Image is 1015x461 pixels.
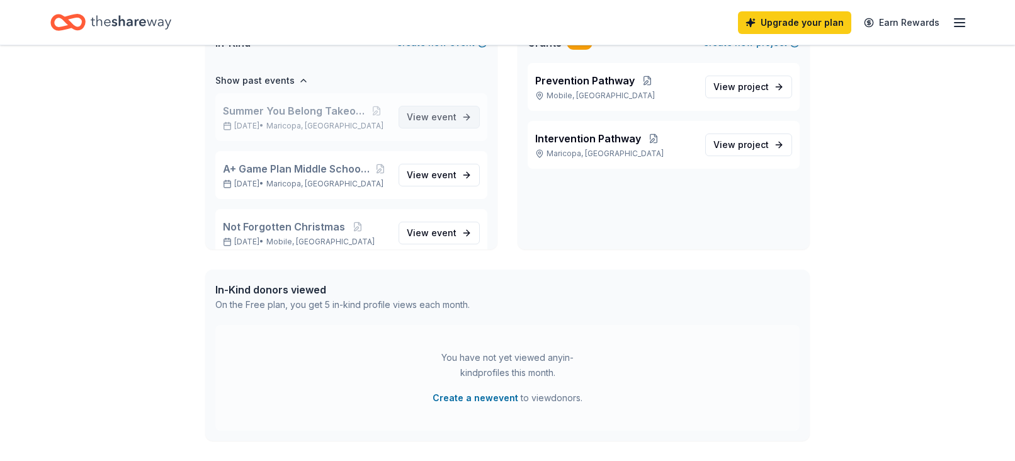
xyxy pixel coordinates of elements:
span: event [431,227,456,238]
span: event [431,169,456,180]
span: to view donors . [433,390,582,406]
span: Maricopa, [GEOGRAPHIC_DATA] [266,121,383,131]
a: View event [399,106,480,128]
div: You have not yet viewed any in-kind profiles this month. [429,350,586,380]
a: View event [399,164,480,186]
span: event [431,111,456,122]
div: On the Free plan, you get 5 in-kind profile views each month. [215,297,470,312]
button: Create a newevent [433,390,518,406]
span: View [713,79,769,94]
h4: Show past events [215,73,295,88]
a: Upgrade your plan [738,11,851,34]
span: A+ Game Plan Middle School Boys Graduation [223,161,372,176]
div: In-Kind donors viewed [215,282,470,297]
a: Earn Rewards [856,11,947,34]
p: [DATE] • [223,121,388,131]
span: project [738,139,769,150]
span: Mobile, [GEOGRAPHIC_DATA] [266,237,375,247]
span: project [738,81,769,92]
a: View event [399,222,480,244]
span: View [407,110,456,125]
p: [DATE] • [223,179,388,189]
p: [DATE] • [223,237,388,247]
span: Maricopa, [GEOGRAPHIC_DATA] [266,179,383,189]
span: Prevention Pathway [535,73,635,88]
span: View [713,137,769,152]
a: Home [50,8,171,37]
a: View project [705,134,792,156]
span: View [407,225,456,241]
span: Not Forgotten Christmas [223,219,345,234]
button: Show past events [215,73,309,88]
span: View [407,168,456,183]
span: Summer You Belong Takeover [223,103,365,118]
p: Mobile, [GEOGRAPHIC_DATA] [535,91,695,101]
span: Intervention Pathway [535,131,641,146]
p: Maricopa, [GEOGRAPHIC_DATA] [535,149,695,159]
a: View project [705,76,792,98]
